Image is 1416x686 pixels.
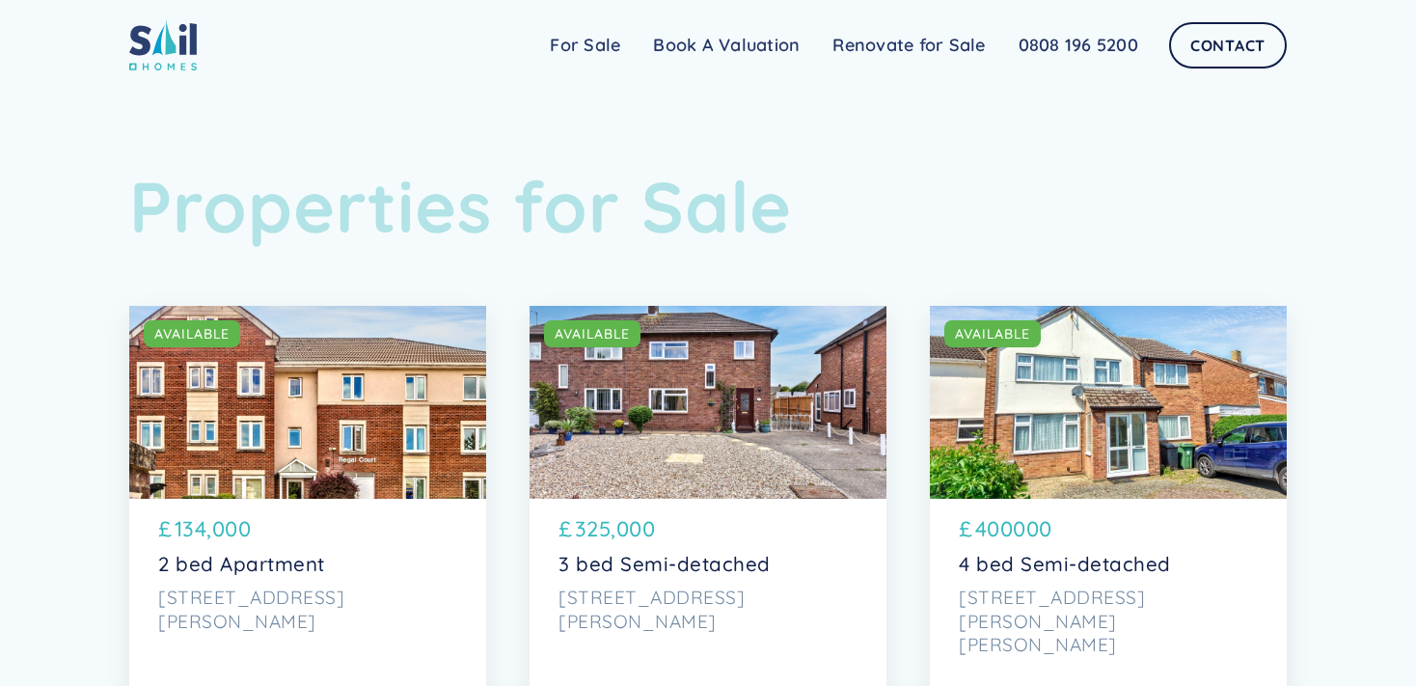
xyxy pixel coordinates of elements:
img: sail home logo colored [129,19,197,70]
p: [STREET_ADDRESS][PERSON_NAME] [558,586,858,634]
h1: Properties for Sale [129,164,1287,249]
p: £ [558,513,573,545]
a: For Sale [533,26,637,65]
p: [STREET_ADDRESS][PERSON_NAME] [158,586,457,634]
a: 0808 196 5200 [1002,26,1155,65]
p: 325,000 [575,513,656,545]
p: 400000 [975,513,1052,545]
a: Book A Valuation [637,26,816,65]
a: Renovate for Sale [816,26,1001,65]
div: AVAILABLE [154,324,230,343]
a: Contact [1169,22,1287,69]
p: 4 bed Semi-detached [959,552,1258,576]
div: AVAILABLE [955,324,1030,343]
p: 134,000 [175,513,252,545]
p: £ [158,513,173,545]
p: 2 bed Apartment [158,552,457,576]
p: 3 bed Semi-detached [558,552,858,576]
p: [STREET_ADDRESS][PERSON_NAME][PERSON_NAME] [959,586,1258,657]
p: £ [959,513,973,545]
div: AVAILABLE [555,324,630,343]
